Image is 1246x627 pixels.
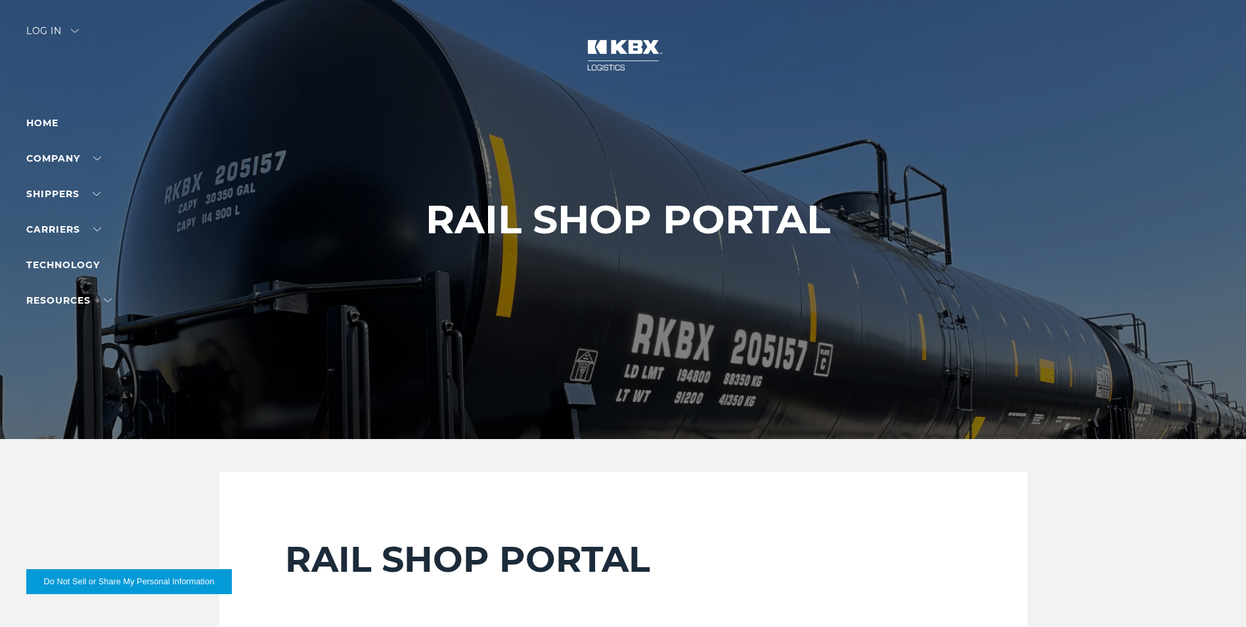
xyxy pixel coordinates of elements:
img: arrow [71,29,79,33]
a: Company [26,152,101,164]
a: SHIPPERS [26,188,100,200]
a: Home [26,117,58,129]
a: Carriers [26,223,101,235]
h1: RAIL SHOP PORTAL [426,197,830,242]
div: Log in [26,26,79,45]
h2: RAIL SHOP PORTAL [285,538,962,581]
iframe: Chat Widget [1180,564,1246,627]
a: Technology [26,259,100,271]
button: Do Not Sell or Share My Personal Information [26,569,232,594]
img: kbx logo [574,26,673,84]
a: RESOURCES [26,294,112,306]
